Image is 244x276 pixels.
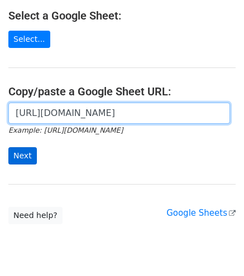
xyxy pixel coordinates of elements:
small: Example: [URL][DOMAIN_NAME] [8,126,123,134]
div: 聊天小工具 [188,222,244,276]
input: Next [8,147,37,164]
a: Google Sheets [166,208,236,218]
a: Select... [8,31,50,48]
input: Paste your Google Sheet URL here [8,103,230,124]
h4: Copy/paste a Google Sheet URL: [8,85,236,98]
a: Need help? [8,207,63,224]
h4: Select a Google Sheet: [8,9,236,22]
iframe: Chat Widget [188,222,244,276]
